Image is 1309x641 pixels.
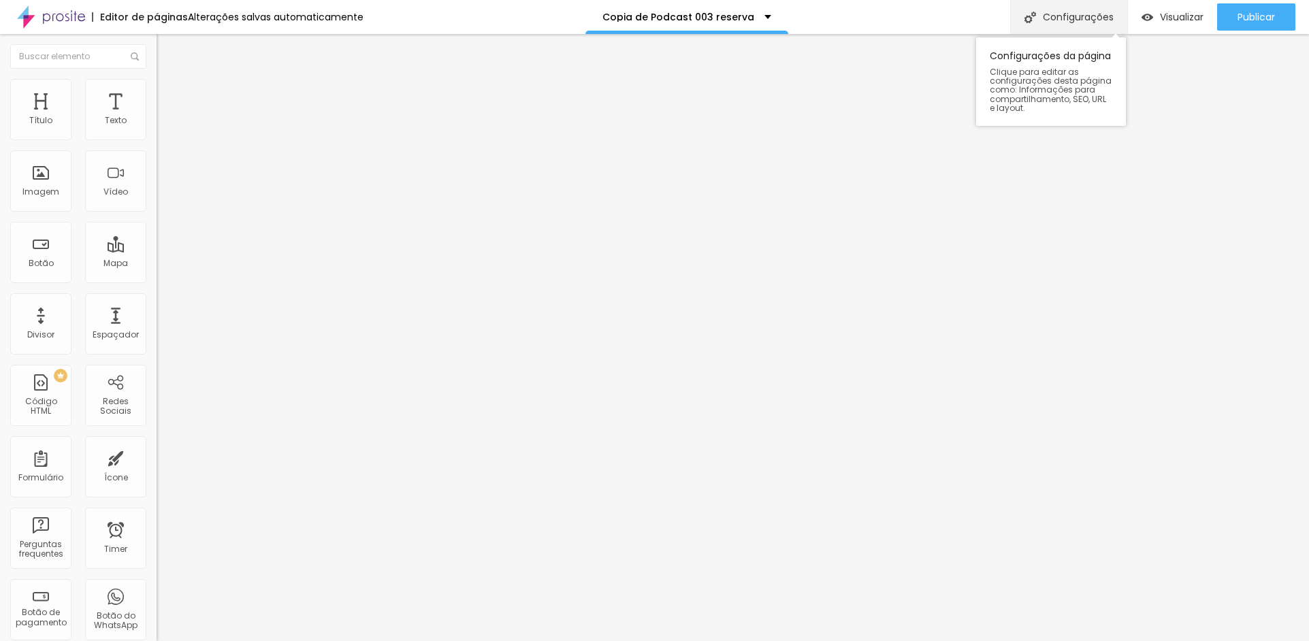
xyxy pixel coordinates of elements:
[157,34,1309,641] iframe: Editor
[104,473,128,482] div: Ícone
[990,67,1112,112] span: Clique para editar as configurações desta página como: Informações para compartilhamento, SEO, UR...
[1217,3,1295,31] button: Publicar
[188,12,363,22] div: Alterações salvas automaticamente
[29,116,52,125] div: Título
[10,44,146,69] input: Buscar elemento
[1142,12,1153,23] img: view-1.svg
[1160,12,1203,22] span: Visualizar
[976,37,1126,126] div: Configurações da página
[103,187,128,197] div: Vídeo
[14,397,67,416] div: Código HTML
[14,608,67,627] div: Botão de pagamento
[18,473,63,482] div: Formulário
[1128,3,1217,31] button: Visualizar
[103,259,128,268] div: Mapa
[131,52,139,61] img: Icone
[105,116,127,125] div: Texto
[29,259,54,268] div: Botão
[88,611,142,631] div: Botão do WhatsApp
[93,330,139,340] div: Espaçador
[104,544,127,554] div: Timer
[1238,12,1275,22] span: Publicar
[22,187,59,197] div: Imagem
[14,540,67,559] div: Perguntas frequentes
[92,12,188,22] div: Editor de páginas
[1024,12,1036,23] img: Icone
[602,12,754,22] p: Copia de Podcast 003 reserva
[27,330,54,340] div: Divisor
[88,397,142,416] div: Redes Sociais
